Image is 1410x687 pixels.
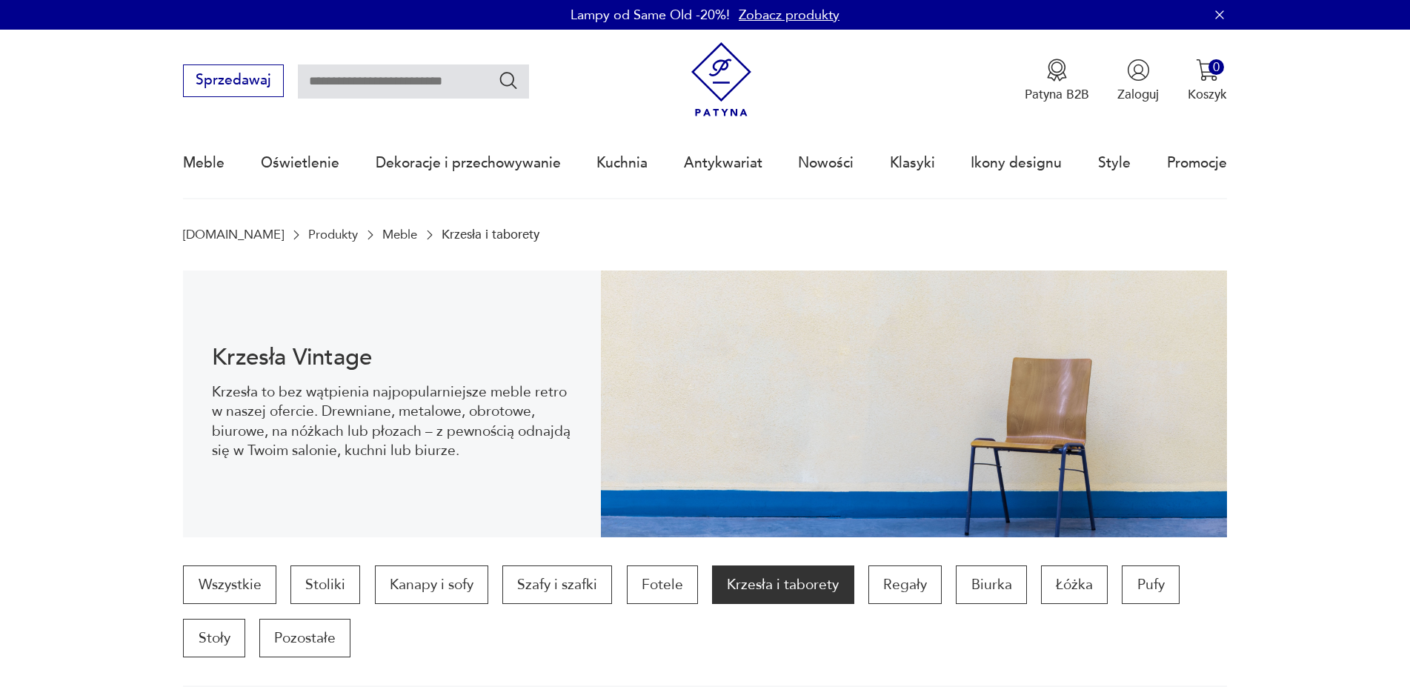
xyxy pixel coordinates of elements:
p: Krzesła i taborety [442,228,539,242]
p: Lampy od Same Old -20%! [571,6,730,24]
p: Krzesła to bez wątpienia najpopularniejsze meble retro w naszej ofercie. Drewniane, metalowe, obr... [212,382,573,461]
a: Szafy i szafki [502,565,612,604]
button: Zaloguj [1117,59,1159,103]
a: Zobacz produkty [739,6,839,24]
a: Stoliki [290,565,360,604]
div: 0 [1208,59,1224,75]
a: Pozostałe [259,619,350,657]
button: Szukaj [498,70,519,91]
img: bc88ca9a7f9d98aff7d4658ec262dcea.jpg [601,271,1227,537]
a: Kuchnia [596,129,648,197]
a: Regały [868,565,942,604]
a: Meble [382,228,417,242]
p: Koszyk [1188,86,1227,103]
button: 0Koszyk [1188,59,1227,103]
a: Style [1098,129,1131,197]
a: Dekoracje i przechowywanie [376,129,561,197]
a: Promocje [1167,129,1227,197]
h1: Krzesła Vintage [212,347,573,368]
a: Sprzedawaj [183,76,283,87]
img: Ikonka użytkownika [1127,59,1150,82]
p: Patyna B2B [1025,86,1089,103]
a: Oświetlenie [261,129,339,197]
img: Patyna - sklep z meblami i dekoracjami vintage [684,42,759,117]
img: Ikona medalu [1045,59,1068,82]
a: Ikona medaluPatyna B2B [1025,59,1089,103]
a: Biurka [956,565,1026,604]
a: Pufy [1122,565,1179,604]
button: Sprzedawaj [183,64,283,97]
a: Stoły [183,619,245,657]
a: Kanapy i sofy [375,565,488,604]
a: Antykwariat [684,129,762,197]
button: Patyna B2B [1025,59,1089,103]
img: Ikona koszyka [1196,59,1219,82]
a: [DOMAIN_NAME] [183,228,284,242]
a: Łóżka [1041,565,1108,604]
a: Fotele [627,565,698,604]
a: Wszystkie [183,565,276,604]
p: Zaloguj [1117,86,1159,103]
a: Meble [183,129,225,197]
a: Klasyki [890,129,935,197]
a: Nowości [798,129,854,197]
a: Produkty [308,228,358,242]
a: Krzesła i taborety [712,565,854,604]
a: Ikony designu [971,129,1062,197]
